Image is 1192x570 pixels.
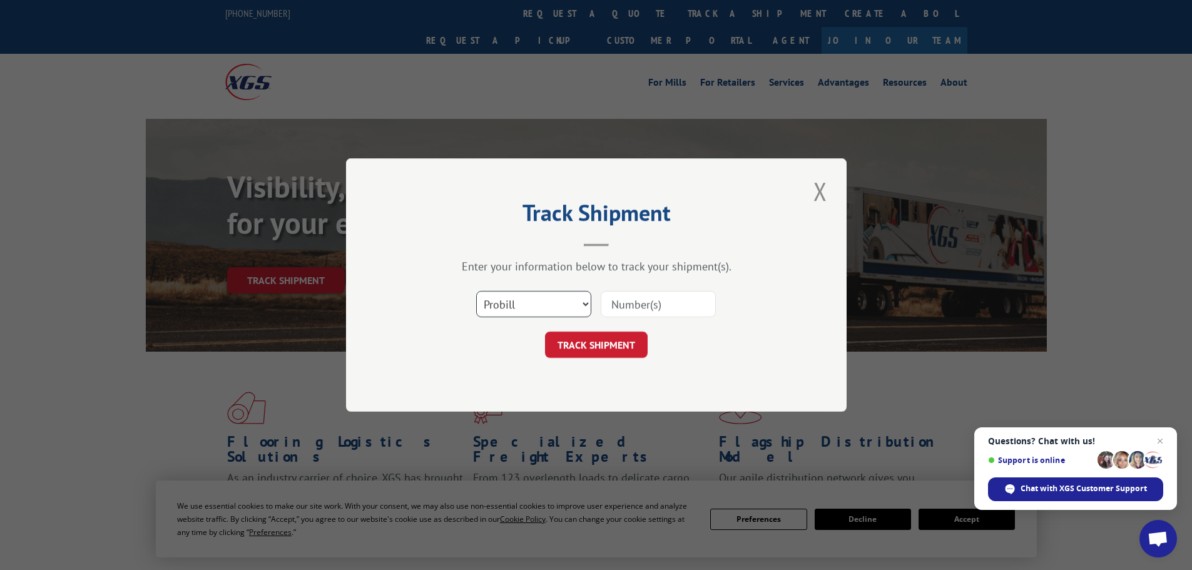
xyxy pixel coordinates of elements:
[988,477,1163,501] span: Chat with XGS Customer Support
[409,259,784,273] div: Enter your information below to track your shipment(s).
[1021,483,1147,494] span: Chat with XGS Customer Support
[988,436,1163,446] span: Questions? Chat with us!
[988,455,1093,465] span: Support is online
[545,332,648,358] button: TRACK SHIPMENT
[810,174,831,208] button: Close modal
[409,204,784,228] h2: Track Shipment
[1139,520,1177,557] a: Open chat
[601,291,716,317] input: Number(s)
